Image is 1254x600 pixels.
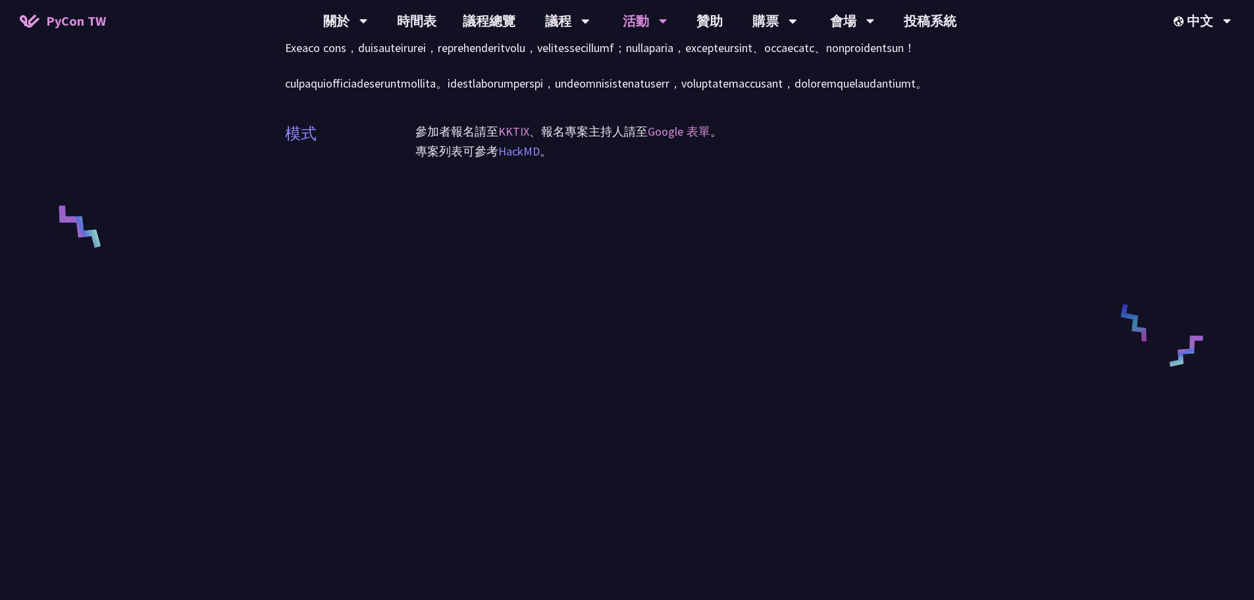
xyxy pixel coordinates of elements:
p: 專案列表可參考 。 [415,142,970,161]
span: PyCon TW [46,11,106,31]
a: KKTIX [498,124,529,139]
img: Home icon of PyCon TW 2025 [20,14,39,28]
a: Google 表單 [648,124,710,139]
a: HackMD [498,144,540,159]
img: Locale Icon [1174,16,1187,26]
a: PyCon TW [7,5,119,38]
p: 參加者報名請至 、報名專案主持人請至 。 [415,122,970,142]
p: 模式 [285,122,317,146]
